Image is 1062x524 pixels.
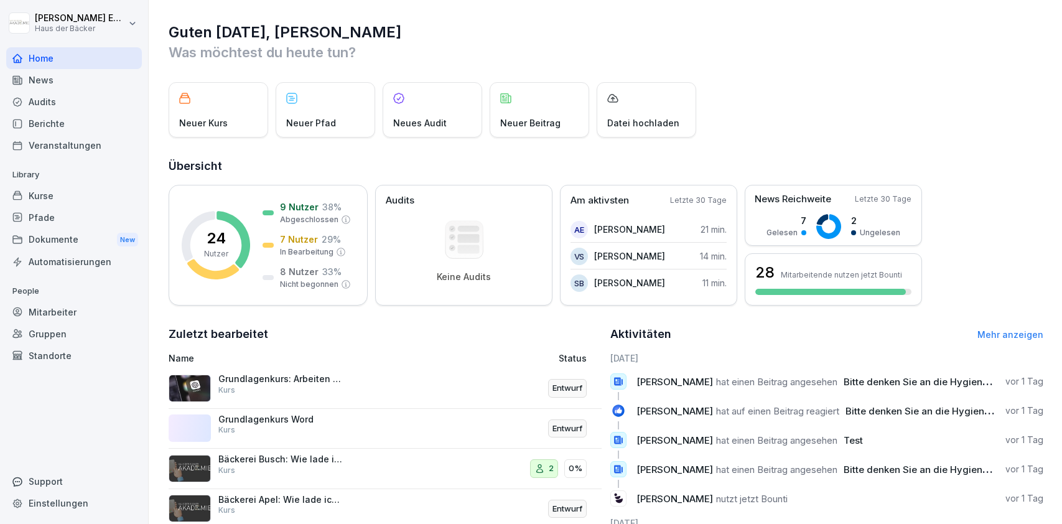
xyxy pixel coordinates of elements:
[701,223,727,236] p: 21 min.
[6,69,142,91] a: News
[393,116,447,129] p: Neues Audit
[437,271,491,283] p: Keine Audits
[218,424,235,436] p: Kurs
[218,465,235,476] p: Kurs
[571,274,588,292] div: SB
[607,116,679,129] p: Datei hochladen
[766,227,798,238] p: Gelesen
[218,373,343,385] p: Grundlagenkurs: Arbeiten mit ChatGPT
[322,200,342,213] p: 38 %
[700,250,727,263] p: 14 min.
[169,455,211,482] img: s78w77shk91l4aeybtorc9h7.png
[6,281,142,301] p: People
[218,505,235,516] p: Kurs
[855,194,911,205] p: Letzte 30 Tage
[1005,405,1043,417] p: vor 1 Tag
[844,434,863,446] span: Test
[179,116,228,129] p: Neuer Kurs
[169,449,602,489] a: Bäckerei Busch: Wie lade ich mir die Bounti App herunter?Kurs20%
[280,279,338,290] p: Nicht begonnen
[844,464,1030,475] span: Bitte denken Sie an die Hygieneschulung
[6,113,142,134] a: Berichte
[169,42,1043,62] p: Was möchtest du heute tun?
[117,233,138,247] div: New
[386,194,414,208] p: Audits
[218,454,343,465] p: Bäckerei Busch: Wie lade ich mir die Bounti App herunter?
[670,195,727,206] p: Letzte 30 Tage
[766,214,806,227] p: 7
[169,22,1043,42] h1: Guten [DATE], [PERSON_NAME]
[207,231,226,246] p: 24
[6,323,142,345] a: Gruppen
[6,207,142,228] a: Pfade
[636,405,713,417] span: [PERSON_NAME]
[322,265,342,278] p: 33 %
[594,276,665,289] p: [PERSON_NAME]
[569,462,582,475] p: 0%
[559,352,587,365] p: Status
[851,214,900,227] p: 2
[755,192,831,207] p: News Reichweite
[280,246,333,258] p: In Bearbeitung
[755,262,775,283] h3: 28
[6,165,142,185] p: Library
[6,251,142,273] a: Automatisierungen
[702,276,727,289] p: 11 min.
[6,185,142,207] a: Kurse
[322,233,341,246] p: 29 %
[1005,434,1043,446] p: vor 1 Tag
[35,13,126,24] p: [PERSON_NAME] Ehlerding
[610,352,1043,365] h6: [DATE]
[571,221,588,238] div: AE
[610,325,671,343] h2: Aktivitäten
[594,223,665,236] p: [PERSON_NAME]
[169,495,211,522] img: s78w77shk91l4aeybtorc9h7.png
[6,492,142,514] a: Einstellungen
[1005,492,1043,505] p: vor 1 Tag
[218,385,235,396] p: Kurs
[1005,463,1043,475] p: vor 1 Tag
[6,228,142,251] a: DokumenteNew
[977,329,1043,340] a: Mehr anzeigen
[280,200,319,213] p: 9 Nutzer
[169,368,602,409] a: Grundlagenkurs: Arbeiten mit ChatGPTKursEntwurf
[716,405,839,417] span: hat auf einen Beitrag reagiert
[636,493,713,505] span: [PERSON_NAME]
[716,376,837,388] span: hat einen Beitrag angesehen
[571,248,588,265] div: VS
[280,265,319,278] p: 8 Nutzer
[6,91,142,113] a: Audits
[35,24,126,33] p: Haus der Bäcker
[6,134,142,156] a: Veranstaltungen
[169,325,602,343] h2: Zuletzt bearbeitet
[280,214,338,225] p: Abgeschlossen
[286,116,336,129] p: Neuer Pfad
[218,414,343,425] p: Grundlagenkurs Word
[1005,375,1043,388] p: vor 1 Tag
[636,464,713,475] span: [PERSON_NAME]
[169,409,602,449] a: Grundlagenkurs WordKursEntwurf
[549,462,554,475] p: 2
[716,434,837,446] span: hat einen Beitrag angesehen
[552,423,582,435] p: Entwurf
[571,194,629,208] p: Am aktivsten
[552,503,582,515] p: Entwurf
[6,345,142,367] a: Standorte
[6,228,142,251] div: Dokumente
[6,47,142,69] a: Home
[716,464,837,475] span: hat einen Beitrag angesehen
[716,493,788,505] span: nutzt jetzt Bounti
[860,227,900,238] p: Ungelesen
[280,233,318,246] p: 7 Nutzer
